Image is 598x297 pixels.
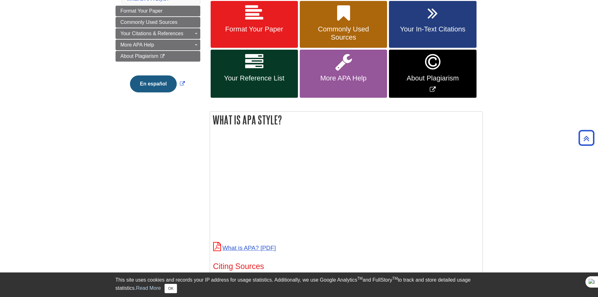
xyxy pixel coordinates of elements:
[394,74,471,82] span: About Plagiarism
[211,1,298,48] a: Format Your Paper
[215,25,293,33] span: Format Your Paper
[121,8,163,14] span: Format Your Paper
[357,276,363,281] sup: TM
[121,31,183,36] span: Your Citations & References
[389,50,476,98] a: Link opens in new window
[130,75,177,92] button: En español
[116,6,200,16] a: Format Your Paper
[392,276,398,281] sup: TM
[211,50,298,98] a: Your Reference List
[136,285,161,291] a: Read More
[300,50,387,98] a: More APA Help
[304,74,382,82] span: More APA Help
[128,81,186,86] a: Link opens in new window
[300,1,387,48] a: Commonly Used Sources
[164,284,177,293] button: Close
[121,19,177,25] span: Commonly Used Sources
[116,17,200,28] a: Commonly Used Sources
[116,28,200,39] a: Your Citations & References
[304,25,382,41] span: Commonly Used Sources
[160,54,165,58] i: This link opens in a new window
[394,25,471,33] span: Your In-Text Citations
[121,42,154,47] span: More APA Help
[116,40,200,50] a: More APA Help
[213,137,389,236] iframe: What is APA?
[576,134,596,142] a: Back to Top
[389,1,476,48] a: Your In-Text Citations
[210,112,482,128] h2: What is APA Style?
[213,245,276,251] a: What is APA?
[121,53,159,59] span: About Plagiarism
[116,51,200,62] a: About Plagiarism
[116,276,483,293] div: This site uses cookies and records your IP address for usage statistics. Additionally, we use Goo...
[213,262,479,271] h3: Citing Sources
[215,74,293,82] span: Your Reference List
